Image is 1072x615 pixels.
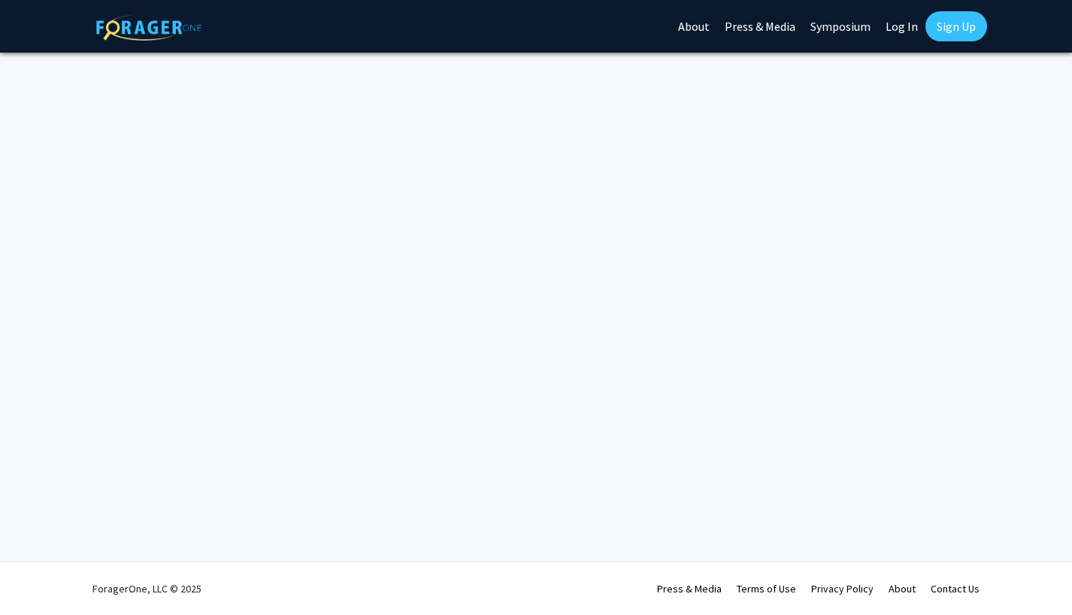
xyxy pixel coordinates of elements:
a: Contact Us [931,582,980,595]
a: Sign Up [925,11,987,41]
div: ForagerOne, LLC © 2025 [92,562,201,615]
a: About [889,582,916,595]
a: Privacy Policy [811,582,874,595]
a: Terms of Use [737,582,796,595]
a: Press & Media [657,582,722,595]
img: ForagerOne Logo [96,14,201,41]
